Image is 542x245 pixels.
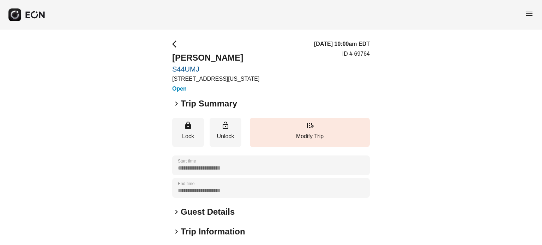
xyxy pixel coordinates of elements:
[213,132,238,141] p: Unlock
[172,52,259,63] h2: [PERSON_NAME]
[250,118,370,147] button: Modify Trip
[253,132,366,141] p: Modify Trip
[181,226,245,237] h2: Trip Information
[172,99,181,108] span: keyboard_arrow_right
[314,40,370,48] h3: [DATE] 10:00am EDT
[172,75,259,83] p: [STREET_ADDRESS][US_STATE]
[181,98,237,109] h2: Trip Summary
[172,40,181,48] span: arrow_back_ios
[172,118,204,147] button: Lock
[306,121,314,130] span: edit_road
[221,121,230,130] span: lock_open
[342,50,370,58] p: ID # 69764
[181,206,235,218] h2: Guest Details
[525,10,534,18] span: menu
[172,65,259,73] a: S44UMJ
[172,85,259,93] h3: Open
[210,118,241,147] button: Unlock
[184,121,192,130] span: lock
[172,208,181,216] span: keyboard_arrow_right
[176,132,200,141] p: Lock
[172,227,181,236] span: keyboard_arrow_right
